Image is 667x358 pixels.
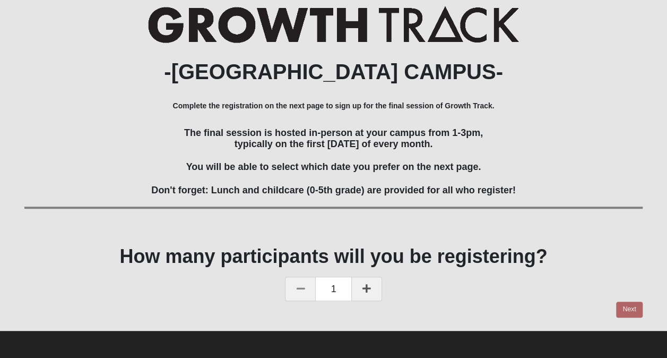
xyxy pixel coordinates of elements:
[186,161,481,172] span: You will be able to select which date you prefer on the next page.
[316,277,351,301] span: 1
[164,60,503,83] b: -[GEOGRAPHIC_DATA] CAMPUS-
[24,245,642,268] h1: How many participants will you be registering?
[151,185,515,195] span: Don't forget: Lunch and childcare (0-5th grade) are provided for all who register!
[235,139,433,149] span: typically on the first [DATE] of every month.
[173,101,495,110] b: Complete the registration on the next page to sign up for the final session of Growth Track.
[184,127,483,138] span: The final session is hosted in-person at your campus from 1-3pm,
